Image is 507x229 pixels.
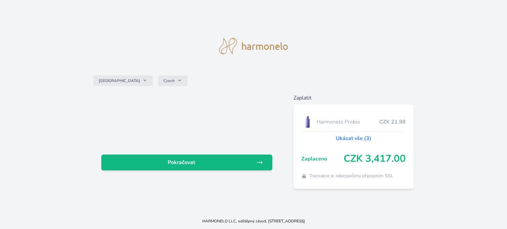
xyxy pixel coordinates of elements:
a: Ukázat vše (3) [336,134,371,142]
span: Transakce je zabezpečena připojením SSL [309,173,393,179]
img: CLEAN_PROBIO_se_stinem_x-lo.jpg [301,114,314,130]
img: logo.svg [219,38,288,54]
h6: Zaplatit [293,94,414,102]
span: Pokračovat [107,158,256,166]
span: Zaplaceno [301,155,344,163]
span: CZK 21.98 [379,118,406,126]
a: Pokračovat [101,155,272,170]
span: [GEOGRAPHIC_DATA] [99,78,140,83]
span: CZK 3,417.00 [344,153,406,165]
button: [GEOGRAPHIC_DATA] [93,75,153,86]
span: Czech [163,78,175,83]
button: Czech [158,75,187,86]
span: Harmonelo Probio [317,118,379,126]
